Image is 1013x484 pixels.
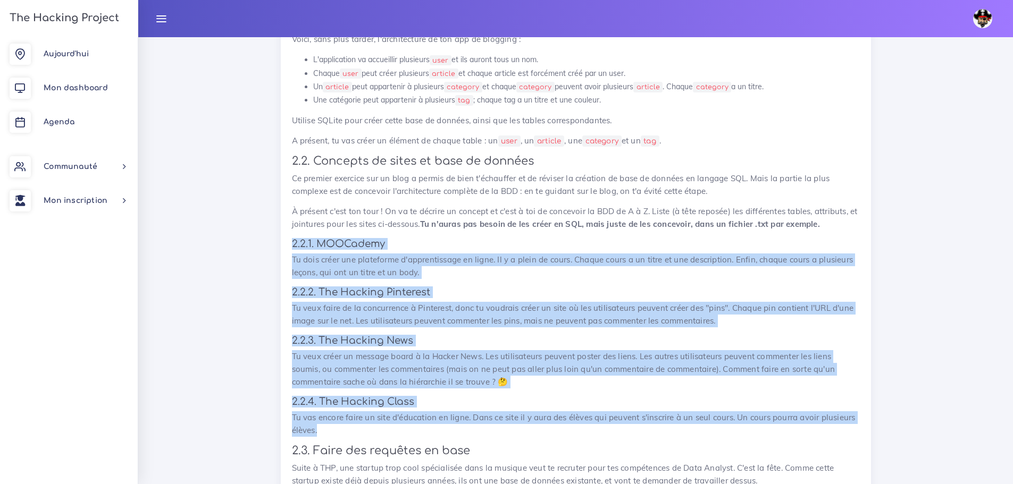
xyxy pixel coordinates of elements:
p: Tu veux faire de la concurrence à Pinterest, donc tu voudrais créer un site où les utilisateurs p... [292,302,860,327]
h4: 2.2.4. The Hacking Class [292,396,860,407]
span: Mon inscription [44,197,107,205]
strong: Tu n'auras pas besoin de les créer en SQL, mais juste de les concevoir, dans un fichier .txt par ... [420,219,820,229]
code: category [582,135,622,147]
code: user [340,69,362,79]
span: Aujourd'hui [44,50,89,58]
code: article [534,135,564,147]
p: À présent c'est ton tour ! On va te décrire un concept et c'est à toi de concevoir la BDD de A à ... [292,205,860,231]
h3: 2.3. Faire des requêtes en base [292,444,860,457]
p: Utilise SQLite pour créer cette base de données, ainsi que les tables correspondantes. [292,114,860,127]
code: category [516,82,555,92]
li: L'application va accueillir plusieurs et ils auront tous un nom. [313,53,860,66]
code: user [498,135,521,147]
code: category [444,82,482,92]
p: Tu dois créer une plateforme d'apprentissage en ligne. Il y a plein de cours. Chaque cours a un t... [292,253,860,279]
code: user [430,55,451,66]
li: Chaque peut créer plusieurs et chaque article est forcément créé par un user. [313,67,860,80]
span: Mon dashboard [44,84,108,92]
code: article [429,69,458,79]
h4: 2.2.1. MOOCademy [292,238,860,250]
p: A présent, tu vas créer un élément de chaque table : un , un , une et un . [292,134,860,147]
p: Tu vas encore faire un site d'éducation en ligne. Dans ce site il y aura des élèves qui peuvent s... [292,411,860,437]
code: category [693,82,731,92]
h3: 2.2. Concepts de sites et base de données [292,155,860,168]
img: avatar [973,9,992,28]
span: Agenda [44,118,74,126]
span: Communauté [44,163,97,171]
p: Ce premier exercice sur un blog a permis de bien t'échauffer et de réviser la création de base de... [292,172,860,198]
code: tag [455,95,473,106]
h3: The Hacking Project [6,12,119,24]
h4: 2.2.2. The Hacking Pinterest [292,286,860,298]
h4: 2.2.3. The Hacking News [292,335,860,346]
code: article [633,82,663,92]
code: tag [641,135,659,147]
code: article [323,82,352,92]
li: Une catégorie peut appartenir à plusieurs ; chaque tag a un titre et une couleur. [313,94,860,107]
p: Voici, sans plus tarder, l'architecture de ton app de blogging : [292,33,860,46]
p: Tu veux créer un message board à la Hacker News. Les utilisateurs peuvent poster des liens. Les a... [292,350,860,388]
li: Un peut appartenir à plusieurs et chaque peuvent avoir plusieurs . Chaque a un titre. [313,80,860,94]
